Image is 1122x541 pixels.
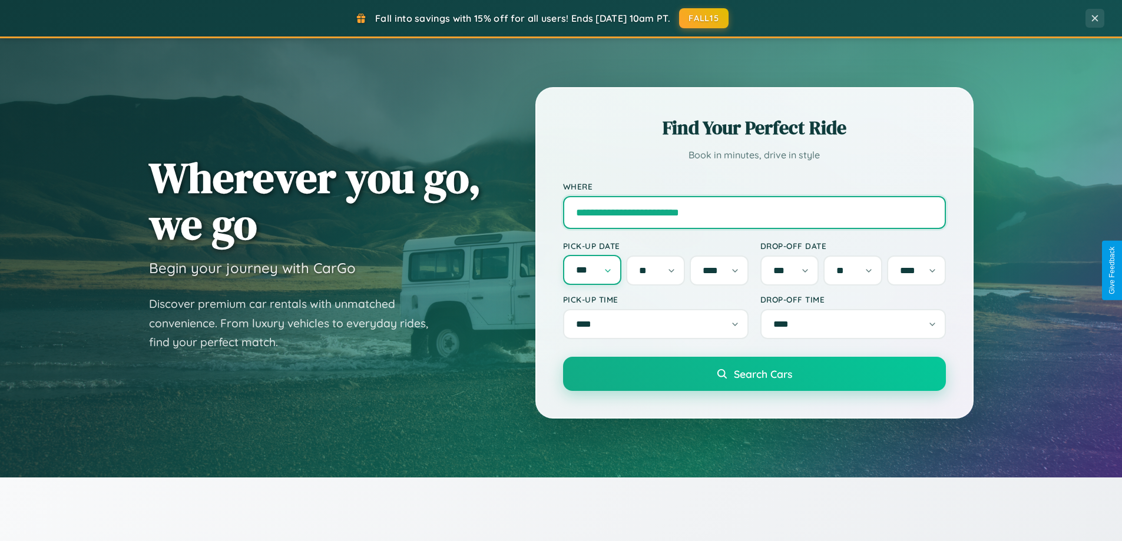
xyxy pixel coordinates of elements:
[760,294,946,304] label: Drop-off Time
[1108,247,1116,294] div: Give Feedback
[563,147,946,164] p: Book in minutes, drive in style
[563,294,749,304] label: Pick-up Time
[149,294,443,352] p: Discover premium car rentals with unmatched convenience. From luxury vehicles to everyday rides, ...
[760,241,946,251] label: Drop-off Date
[149,154,481,247] h1: Wherever you go, we go
[149,259,356,277] h3: Begin your journey with CarGo
[563,181,946,191] label: Where
[563,115,946,141] h2: Find Your Perfect Ride
[563,241,749,251] label: Pick-up Date
[563,357,946,391] button: Search Cars
[734,367,792,380] span: Search Cars
[375,12,670,24] span: Fall into savings with 15% off for all users! Ends [DATE] 10am PT.
[679,8,729,28] button: FALL15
